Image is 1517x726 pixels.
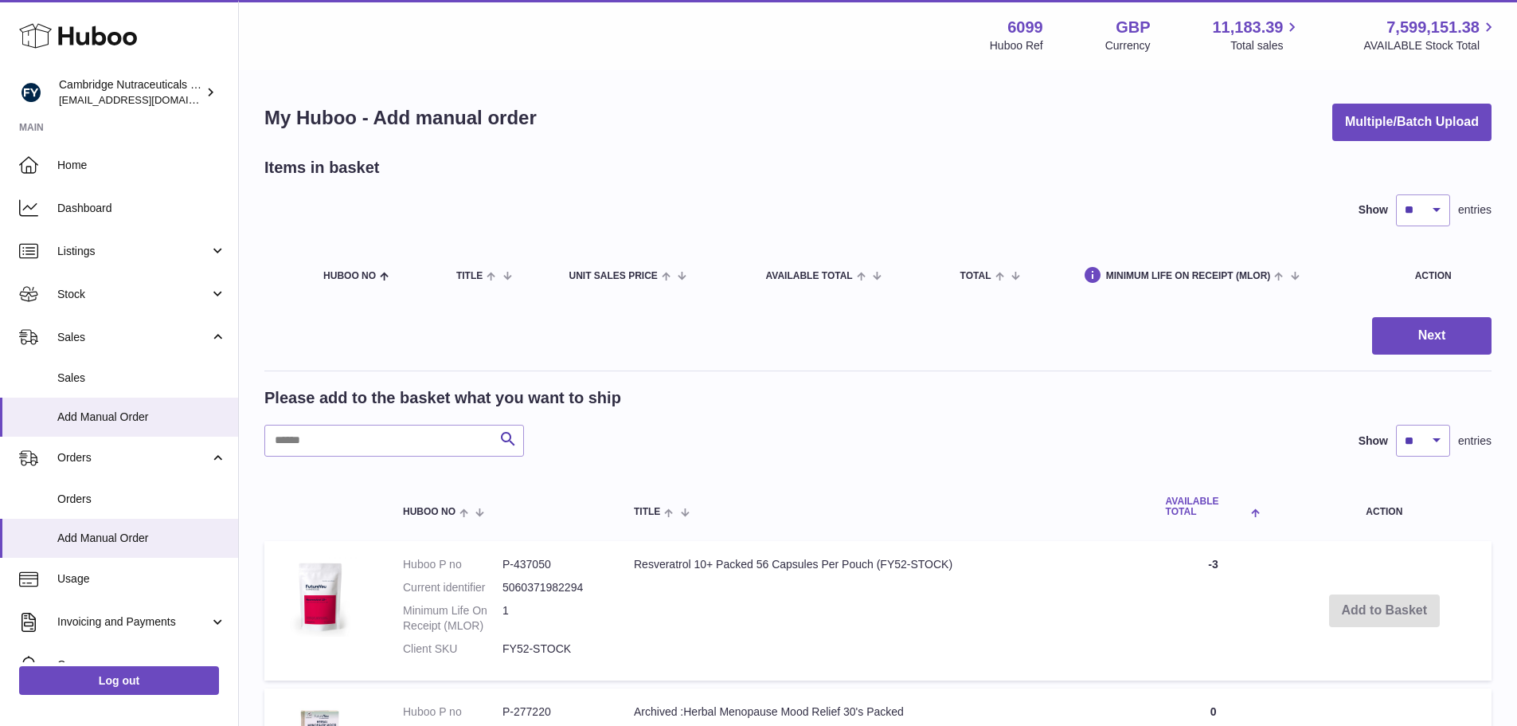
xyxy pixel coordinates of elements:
[19,80,43,104] img: internalAdmin-6099@internal.huboo.com
[1332,104,1492,141] button: Multiple/Batch Upload
[57,287,209,302] span: Stock
[323,271,376,281] span: Huboo no
[1230,38,1301,53] span: Total sales
[264,157,380,179] h2: Items in basket
[57,201,226,216] span: Dashboard
[456,271,483,281] span: Title
[57,450,209,465] span: Orders
[403,557,502,572] dt: Huboo P no
[57,657,226,673] span: Cases
[1458,202,1492,218] span: entries
[403,704,502,720] dt: Huboo P no
[1363,17,1498,53] a: 7,599,151.38 AVAILABLE Stock Total
[502,580,602,595] dd: 5060371982294
[403,580,502,595] dt: Current identifier
[1166,496,1248,517] span: AVAILABLE Total
[57,330,209,345] span: Sales
[502,642,602,657] dd: FY52-STOCK
[57,571,226,587] span: Usage
[618,541,1150,680] td: Resveratrol 10+ Packed 56 Capsules Per Pouch (FY52-STOCK)
[403,642,502,657] dt: Client SKU
[569,271,657,281] span: Unit Sales Price
[57,492,226,507] span: Orders
[57,371,226,386] span: Sales
[1150,541,1277,680] td: -3
[1007,17,1043,38] strong: 6099
[57,531,226,546] span: Add Manual Order
[766,271,853,281] span: AVAILABLE Total
[59,77,202,108] div: Cambridge Nutraceuticals Ltd
[1277,481,1492,533] th: Action
[502,557,602,572] dd: P-437050
[57,244,209,259] span: Listings
[1116,17,1150,38] strong: GBP
[1372,317,1492,355] button: Next
[1363,38,1498,53] span: AVAILABLE Stock Total
[1212,17,1283,38] span: 11,183.39
[502,704,602,720] dd: P-277220
[57,158,226,173] span: Home
[1106,271,1271,281] span: Minimum Life On Receipt (MLOR)
[264,387,621,409] h2: Please add to the basket what you want to ship
[502,603,602,634] dd: 1
[280,557,360,637] img: Resveratrol 10+ Packed 56 Capsules Per Pouch (FY52-STOCK)
[1458,434,1492,449] span: entries
[403,603,502,634] dt: Minimum Life On Receipt (MLOR)
[1105,38,1151,53] div: Currency
[1212,17,1301,53] a: 11,183.39 Total sales
[1386,17,1480,38] span: 7,599,151.38
[1359,434,1388,449] label: Show
[59,93,234,106] span: [EMAIL_ADDRESS][DOMAIN_NAME]
[1359,202,1388,218] label: Show
[990,38,1043,53] div: Huboo Ref
[57,614,209,630] span: Invoicing and Payments
[264,105,537,131] h1: My Huboo - Add manual order
[634,507,660,517] span: Title
[57,410,226,425] span: Add Manual Order
[1415,271,1476,281] div: Action
[960,271,991,281] span: Total
[403,507,455,517] span: Huboo no
[19,666,219,695] a: Log out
